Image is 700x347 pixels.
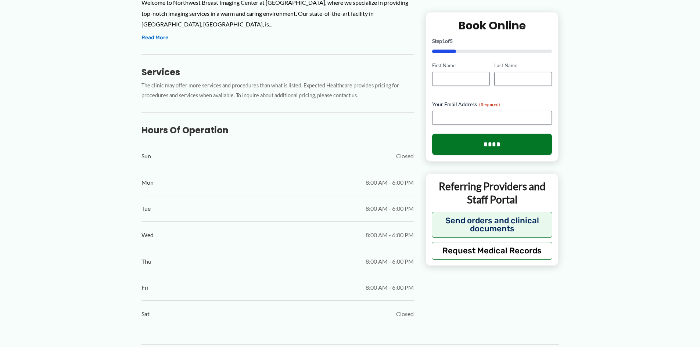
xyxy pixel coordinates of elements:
[141,66,414,78] h3: Services
[442,38,445,44] span: 1
[432,62,490,69] label: First Name
[366,256,414,267] span: 8:00 AM - 6:00 PM
[396,308,414,319] span: Closed
[141,203,151,214] span: Tue
[432,39,552,44] p: Step of
[432,242,553,259] button: Request Medical Records
[396,151,414,162] span: Closed
[366,177,414,188] span: 8:00 AM - 6:00 PM
[479,102,500,107] span: (Required)
[432,180,553,206] p: Referring Providers and Staff Portal
[141,81,414,101] p: The clinic may offer more services and procedures than what is listed. Expected Healthcare provid...
[366,229,414,241] span: 8:00 AM - 6:00 PM
[141,33,168,42] button: Read More
[141,229,154,241] span: Wed
[141,282,148,293] span: Fri
[432,101,552,108] label: Your Email Address
[366,282,414,293] span: 8:00 AM - 6:00 PM
[432,212,553,237] button: Send orders and clinical documents
[450,38,453,44] span: 5
[141,256,151,267] span: Thu
[141,124,414,136] h3: Hours of Operation
[494,62,552,69] label: Last Name
[141,177,154,188] span: Mon
[366,203,414,214] span: 8:00 AM - 6:00 PM
[141,308,150,319] span: Sat
[141,151,151,162] span: Sun
[432,18,552,33] h2: Book Online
